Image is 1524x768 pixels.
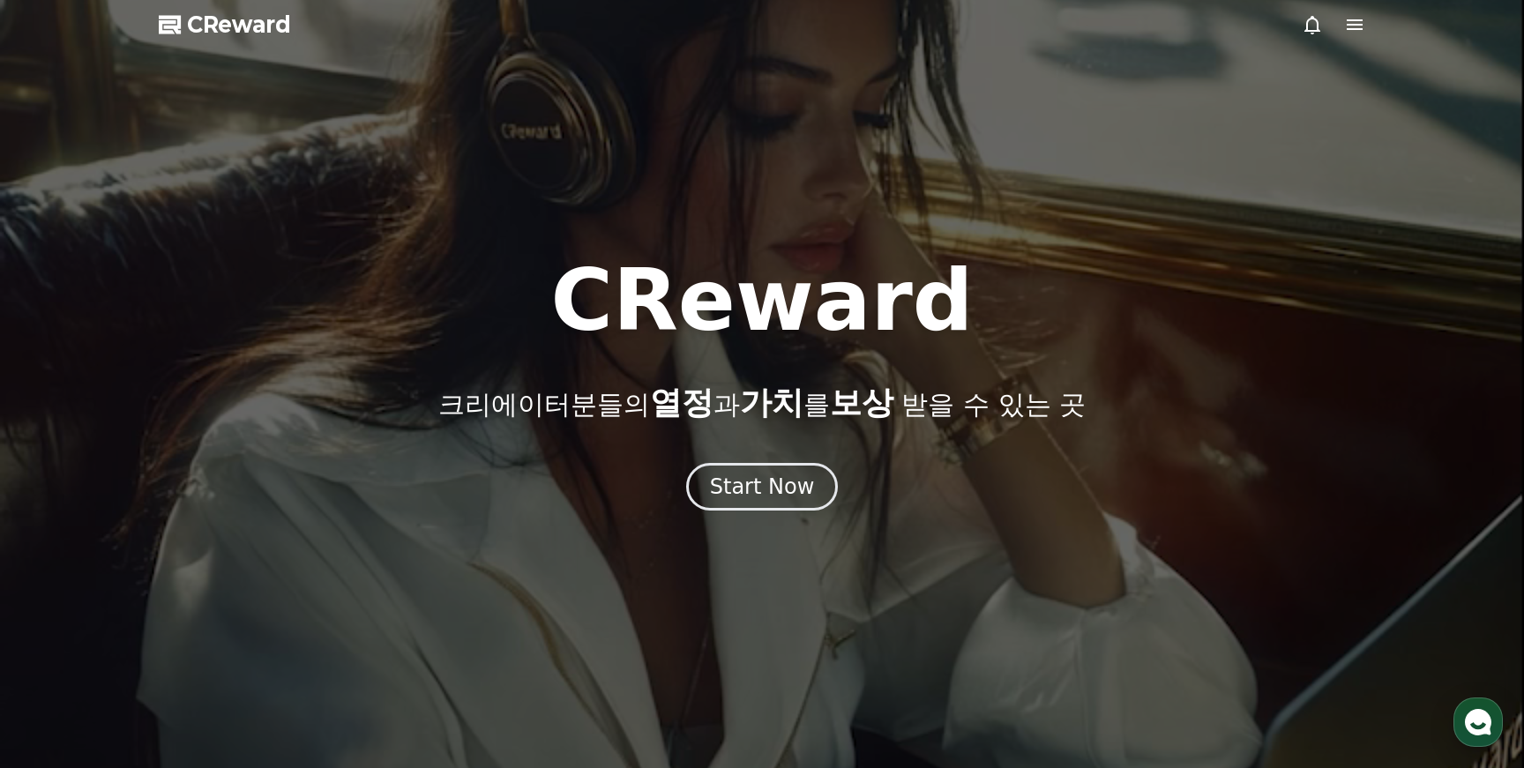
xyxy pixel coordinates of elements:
[686,463,839,511] button: Start Now
[710,473,815,501] div: Start Now
[550,258,973,343] h1: CReward
[686,481,839,497] a: Start Now
[187,11,291,39] span: CReward
[740,384,803,421] span: 가치
[438,385,1086,421] p: 크리에이터분들의 과 를 받을 수 있는 곳
[830,384,893,421] span: 보상
[650,384,713,421] span: 열정
[159,11,291,39] a: CReward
